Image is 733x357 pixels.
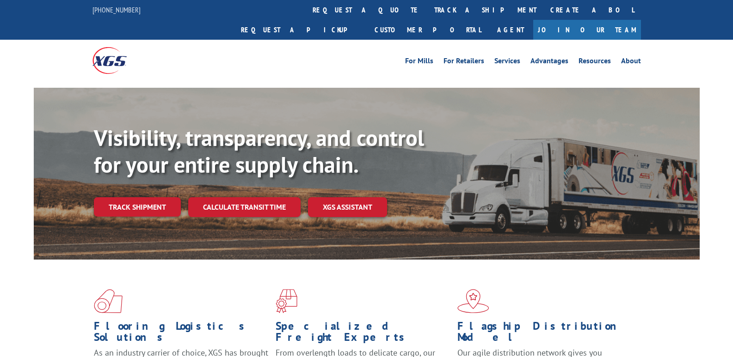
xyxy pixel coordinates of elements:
h1: Specialized Freight Experts [276,321,450,347]
a: Join Our Team [533,20,641,40]
h1: Flooring Logistics Solutions [94,321,269,347]
a: Services [494,57,520,67]
a: For Mills [405,57,433,67]
a: Resources [579,57,611,67]
h1: Flagship Distribution Model [457,321,632,347]
a: Customer Portal [368,20,488,40]
b: Visibility, transparency, and control for your entire supply chain. [94,123,424,179]
img: xgs-icon-focused-on-flooring-red [276,289,297,313]
a: Request a pickup [234,20,368,40]
img: xgs-icon-flagship-distribution-model-red [457,289,489,313]
a: About [621,57,641,67]
a: XGS ASSISTANT [308,197,387,217]
a: [PHONE_NUMBER] [92,5,141,14]
a: For Retailers [443,57,484,67]
a: Advantages [530,57,568,67]
a: Agent [488,20,533,40]
a: Calculate transit time [188,197,301,217]
img: xgs-icon-total-supply-chain-intelligence-red [94,289,123,313]
a: Track shipment [94,197,181,217]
